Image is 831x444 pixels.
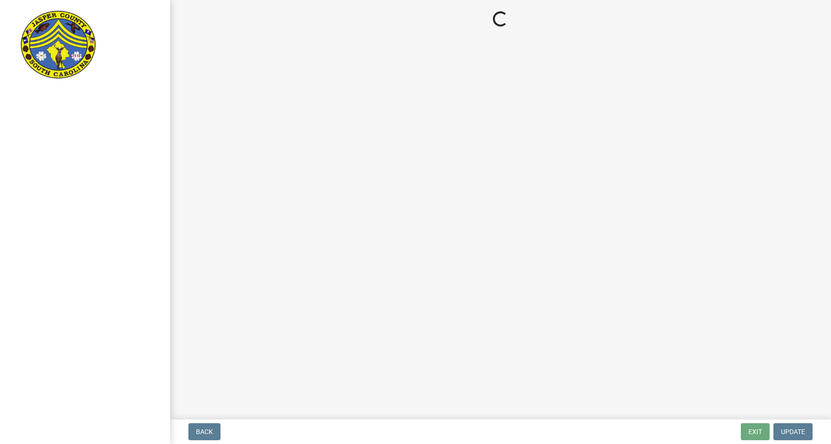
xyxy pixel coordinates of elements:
[19,10,98,81] img: Jasper County, South Carolina
[781,428,805,435] span: Update
[773,423,813,440] button: Update
[196,428,213,435] span: Back
[741,423,770,440] button: Exit
[188,423,220,440] button: Back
